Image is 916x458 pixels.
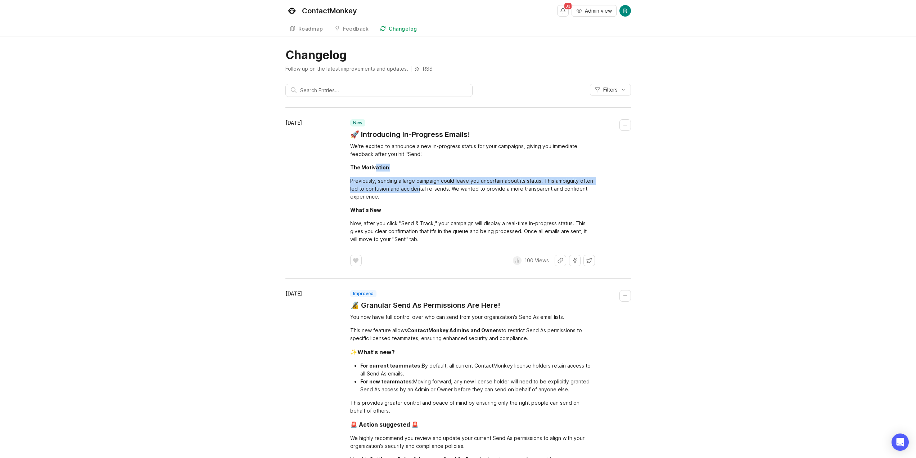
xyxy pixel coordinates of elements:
a: Changelog [376,22,421,36]
img: ContactMonkey logo [285,4,298,17]
img: Rowan Naylor [619,5,631,17]
button: Share link [555,255,566,266]
time: [DATE] [285,120,302,126]
div: Feedback [343,26,369,31]
p: RSS [423,65,433,72]
div: This new feature allows to restrict Send As permissions to specific licensed teammates, ensuring ... [350,326,595,342]
button: Admin view [572,5,617,17]
div: Now, after you click "Send & Track," your campaign will display a real-time in-progress status. T... [350,219,595,243]
div: ContactMonkey [302,7,357,14]
p: 100 Views [524,257,549,264]
a: Feedback [330,22,373,36]
div: What's new? [357,348,395,356]
div: We're excited to announce a new in-progress status for your campaigns, giving you immediate feedb... [350,142,595,158]
input: Search Entries... [300,86,467,94]
button: Collapse changelog entry [619,290,631,302]
div: For new teammates: [360,378,413,384]
div: Open Intercom Messenger [892,433,909,451]
button: Notifications [557,5,569,17]
div: You now have full control over who can send from your organization's Send As email lists. [350,313,595,321]
div: We highly recommend you review and update your current Send As permissions to align with your org... [350,434,595,450]
div: Previously, sending a large campaign could leave you uncertain about its status. This ambiguity o... [350,177,595,201]
button: Collapse changelog entry [619,119,631,131]
div: ContactMonkey Admins and Owners [407,327,501,333]
a: 🔏 Granular Send As Permissions Are Here! [350,300,500,310]
a: RSS [414,65,433,72]
div: Changelog [389,26,417,31]
p: improved [353,291,374,297]
span: Admin view [585,7,612,14]
div: 🚨 Action suggested 🚨 [350,420,419,429]
span: Filters [603,86,618,93]
p: Follow up on the latest improvements and updates. [285,65,408,72]
button: Share on X [583,255,595,266]
time: [DATE] [285,290,302,297]
a: Roadmap [285,22,328,36]
div: This provides greater control and peace of mind by ensuring only the right people can send on beh... [350,399,595,415]
div: What's New [350,207,381,213]
div: For current teammates: [360,363,422,369]
div: Roadmap [298,26,323,31]
span: 33 [564,3,572,9]
button: Filters [590,84,631,95]
li: Moving forward, any new license holder will need to be explicitly granted Send As access by an Ad... [360,378,595,393]
a: 🚀 Introducing In-Progress Emails! [350,129,470,139]
div: The Motivation [350,164,389,170]
li: By default, all current ContactMonkey license holders retain access to all Send As emails. [360,362,595,378]
div: ✨ [350,348,395,356]
button: Share on Facebook [569,255,581,266]
p: new [353,120,362,126]
h1: Changelog [285,48,631,62]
